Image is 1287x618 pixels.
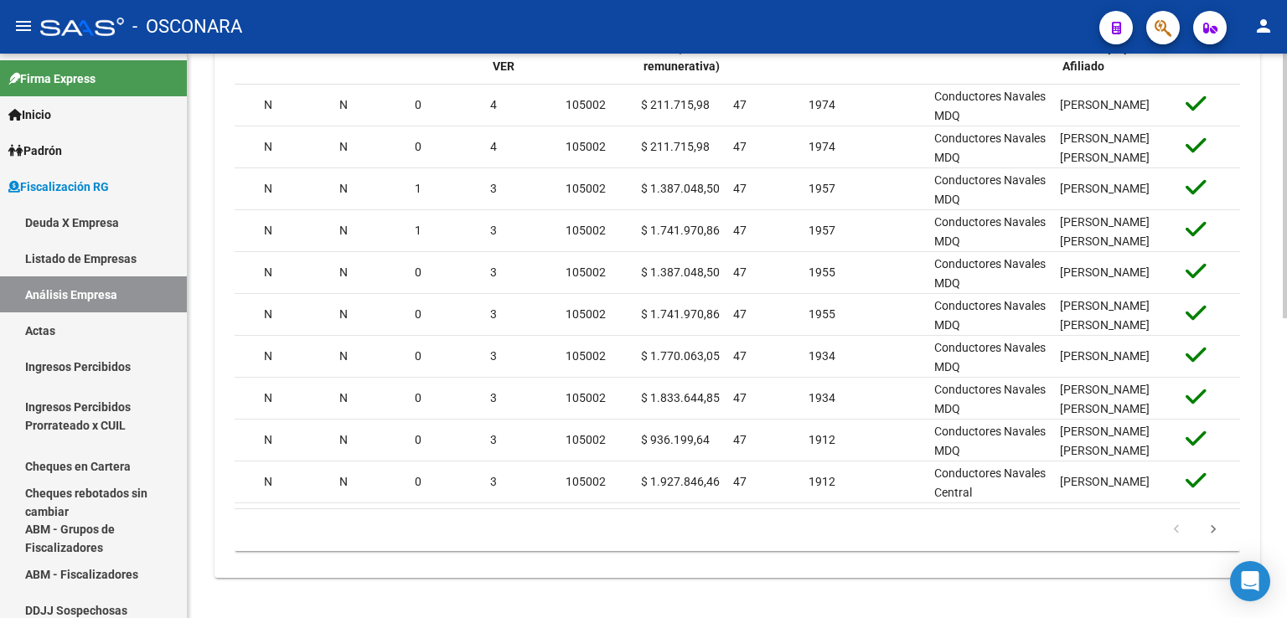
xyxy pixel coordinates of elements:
span: $ 211.715,98 [641,98,710,111]
span: N [339,391,348,404]
span: $ 211.715,98 [641,140,710,153]
span: 3 [490,391,497,404]
div: Open Intercom Messenger [1230,561,1270,601]
span: N [339,140,348,153]
span: 1934 [809,391,835,404]
span: N [339,224,348,237]
datatable-header-cell: VERSION [729,30,804,85]
span: $ 936.199,64 [641,433,710,446]
span: Inicio [8,106,51,124]
span: N [339,98,348,111]
span: $ 1.387.048,50 [641,265,720,279]
span: [PERSON_NAME] [PERSON_NAME] [1060,215,1150,248]
span: 47 [733,98,747,111]
span: N [264,98,272,111]
span: 105002 [566,182,606,195]
span: N [264,140,272,153]
span: 105002 [566,265,606,279]
span: 0 [415,307,421,321]
span: N [264,182,272,195]
span: Conductores Navales MDQ [934,257,1046,290]
datatable-header-cell: Activo [1181,30,1248,85]
span: N [264,349,272,363]
span: Nombre y Apellido Afiliado [1062,41,1160,74]
mat-icon: person [1253,16,1274,36]
span: Conductores Navales MDQ [934,90,1046,122]
span: 4 [490,140,497,153]
span: Fiscalización RG [8,178,109,196]
span: 3 [490,433,497,446]
span: 0 [415,475,421,488]
span: Conductores Navales MDQ [934,131,1046,164]
span: 105002 [566,98,606,111]
span: N [339,433,348,446]
span: [PERSON_NAME] [1060,98,1150,111]
span: [PERSON_NAME] [PERSON_NAME] [1060,131,1150,164]
span: N [339,475,348,488]
span: 1974 [809,140,835,153]
span: 1 [415,224,421,237]
datatable-header-cell: INDEXCCON [335,30,411,85]
span: 3 [490,475,497,488]
span: 105002 [566,349,606,363]
datatable-header-cell: Gerenciador [930,30,1056,85]
span: 1957 [809,224,835,237]
span: 1912 [809,475,835,488]
span: N [339,265,348,279]
span: 105002 [566,307,606,321]
span: [PERSON_NAME] [1060,475,1150,488]
span: Conductores Navales MDQ [934,425,1046,457]
span: 105002 [566,140,606,153]
span: N [339,349,348,363]
span: REM5 (no remunerativa) [643,41,720,74]
span: N [264,475,272,488]
span: Padrón [8,142,62,160]
span: 47 [733,391,747,404]
span: $ 1.387.048,50 [641,182,720,195]
span: 105002 [566,475,606,488]
span: [PERSON_NAME] [1060,349,1150,363]
span: 3 [490,349,497,363]
span: [PERSON_NAME] [PERSON_NAME] [1060,425,1150,457]
span: 47 [733,224,747,237]
span: $ 1.927.846,46 [641,475,720,488]
span: 1957 [809,182,835,195]
span: 47 [733,349,747,363]
span: 105002 [566,391,606,404]
a: go to previous page [1160,521,1192,539]
datatable-header-cell: CODOSOC [561,30,637,85]
span: 105002 [566,224,606,237]
datatable-header-cell: ORIGRECT [411,30,486,85]
span: N [339,307,348,321]
span: 0 [415,391,421,404]
span: 47 [733,265,747,279]
span: 4 [490,98,497,111]
span: 0 [415,265,421,279]
span: [PERSON_NAME] [PERSON_NAME] [1060,383,1150,415]
span: 47 [733,433,747,446]
span: 0 [415,349,421,363]
span: 1974 [809,98,835,111]
span: 47 [733,307,747,321]
span: Conductores Navales MDQ [934,341,1046,373]
span: $ 1.770.063,05 [641,349,720,363]
span: $ 1.741.970,86 [641,224,720,237]
span: Conductores Navales MDQ [934,383,1046,415]
span: [PERSON_NAME] [1060,265,1150,279]
span: 1 [415,182,421,195]
span: N [264,265,272,279]
datatable-header-cell: Nombre y Apellido Afiliado [1056,30,1181,85]
span: N [264,307,272,321]
span: N [264,224,272,237]
span: N [339,182,348,195]
mat-icon: menu [13,16,34,36]
a: go to next page [1197,521,1229,539]
span: Conductores Navales MDQ [934,215,1046,248]
span: RELEASE VER [493,41,542,74]
span: 47 [733,475,747,488]
span: 105002 [566,433,606,446]
span: 47 [733,182,747,195]
span: $ 1.741.970,86 [641,307,720,321]
span: [PERSON_NAME] [1060,182,1150,195]
span: $ 1.833.644,85 [641,391,720,404]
